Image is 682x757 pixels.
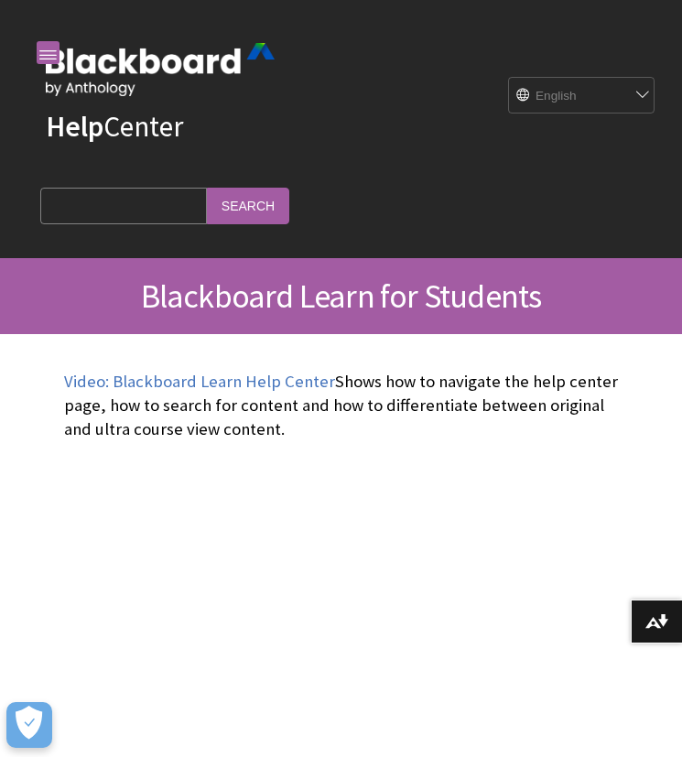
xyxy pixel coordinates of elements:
[46,108,103,145] strong: Help
[207,188,289,223] input: Search
[46,108,183,145] a: HelpCenter
[509,78,637,114] select: Site Language Selector
[6,702,52,748] button: Open Preferences
[141,276,542,317] span: Blackboard Learn for Students
[64,370,618,442] p: Shows how to navigate the help center page, how to search for content and how to differentiate be...
[46,43,275,96] img: Blackboard by Anthology
[64,371,335,393] a: Video: Blackboard Learn Help Center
